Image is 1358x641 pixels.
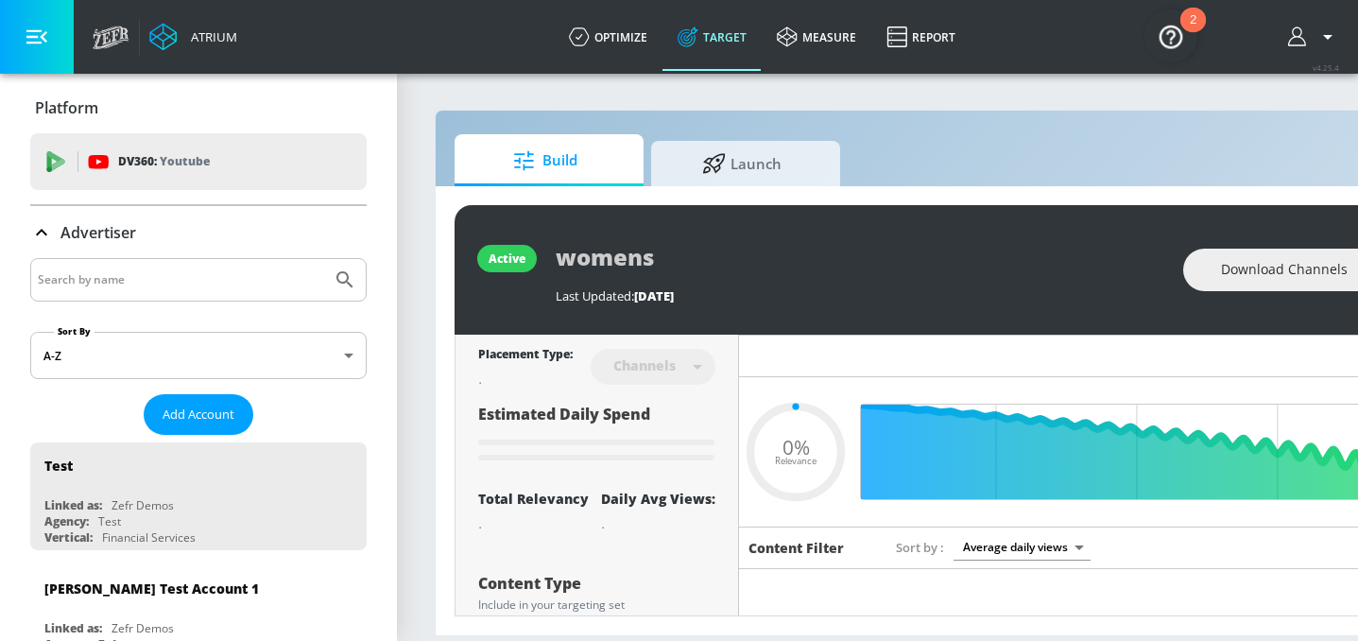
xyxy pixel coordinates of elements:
div: [PERSON_NAME] Test Account 1 [44,580,259,598]
div: Test [98,513,121,529]
div: Average daily views [954,534,1091,560]
span: Build [473,138,617,183]
div: Agency: [44,513,89,529]
div: TestLinked as:Zefr DemosAgency:TestVertical:Financial Services [30,442,367,550]
div: A-Z [30,332,367,379]
span: Download Channels [1221,258,1348,282]
label: Sort By [54,325,95,338]
p: Platform [35,97,98,118]
div: Estimated Daily Spend [478,404,715,467]
div: Zefr Demos [112,497,174,513]
a: Target [662,3,762,71]
div: Daily Avg Views: [601,490,715,508]
a: Report [871,3,971,71]
div: Test [44,457,73,475]
button: Open Resource Center, 2 new notifications [1144,9,1197,62]
span: Estimated Daily Spend [478,404,650,424]
div: Vertical: [44,529,93,546]
p: DV360: [118,151,210,172]
span: [DATE] [634,287,674,304]
div: Atrium [183,28,237,45]
span: Launch [670,141,814,186]
span: Add Account [163,404,234,425]
div: Total Relevancy [478,490,589,508]
span: Relevance [775,457,817,466]
div: Zefr Demos [112,620,174,636]
button: Add Account [144,394,253,435]
a: Atrium [149,23,237,51]
div: active [489,251,525,267]
span: Sort by [896,539,944,556]
div: Advertiser [30,206,367,259]
p: Advertiser [60,222,136,243]
span: 0% [782,437,810,457]
div: Financial Services [102,529,196,546]
div: Channels [604,357,685,373]
input: Search by name [38,268,324,292]
p: Youtube [160,151,210,171]
h6: Content Filter [748,539,844,557]
div: Linked as: [44,497,102,513]
div: Last Updated: [556,287,1164,304]
div: DV360: Youtube [30,133,367,190]
div: Include in your targeting set [478,599,715,611]
div: 2 [1190,20,1196,44]
div: Platform [30,81,367,134]
div: Linked as: [44,620,102,636]
span: v 4.25.4 [1313,62,1339,73]
div: Placement Type: [478,346,573,366]
a: measure [762,3,871,71]
div: Content Type [478,576,715,591]
a: optimize [554,3,662,71]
